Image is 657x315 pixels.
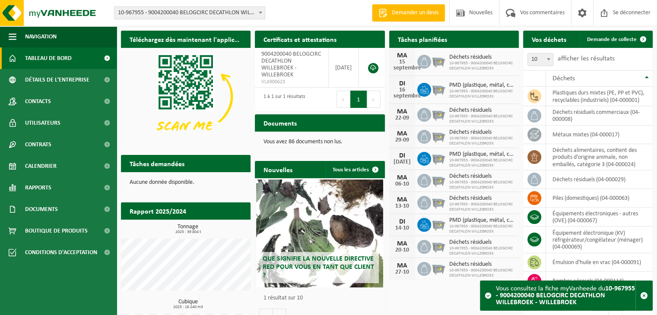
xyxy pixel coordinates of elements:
font: bombes aérosols (04-000114) [552,278,624,284]
font: Tâches planifiées [398,37,447,44]
a: Demande de collecte [580,31,652,48]
font: Vos commentaires [520,9,565,16]
img: Téléchargez l'application VHEPlus [121,48,251,145]
img: WB-2500-GAL-GY-01 [431,54,446,68]
font: Déchets résiduels [449,195,492,202]
font: MA [397,130,407,137]
font: Utilisateurs [25,120,60,126]
font: 10-967955 - 9004200040 BELOGCIRC DECATHLON WILLEBROEK [449,246,513,256]
font: Rapport 2025/2024 [130,208,186,215]
font: Certificats et attestations [263,37,336,44]
font: 10-967955 - 9004200040 BELOGCIRC DECATHLON WILLEBROEK [449,136,513,146]
img: WB-2500-GAL-GY-01 [431,261,446,275]
font: MA [397,108,407,115]
font: PMD (plastique, métal, cartons à boissons) (entreprises) [449,151,584,157]
font: Navigation [25,34,57,40]
font: 10-967955 - 9004200040 BELOGCIRC DECATHLON WILLEBROEK [449,89,513,99]
font: 10-967955 - 9004200040 BELOGCIRC DECATHLON WILLEBROEK [449,180,513,190]
font: Déchets résiduels [449,54,492,60]
font: Déchets résiduels [449,107,492,113]
a: Tous les articles [326,161,384,178]
font: [DATE] [394,159,411,165]
font: 13-10 [395,203,409,209]
img: WB-2500-GAL-GY-01 [431,173,446,187]
font: 27-10 [395,269,409,275]
font: Tous les articles [333,167,369,173]
font: Nouvelles [469,9,492,16]
font: Détails de l'entreprise [25,77,89,83]
font: Documents [25,206,58,213]
font: DI [399,218,405,225]
font: 2025 : 16 240 m3 [173,305,203,309]
font: MA [397,262,407,269]
font: 10 [531,56,537,63]
font: Aucune donnée disponible. [130,179,194,186]
font: MA [397,52,407,59]
font: 14-10 [395,225,409,231]
font: 20-10 [395,247,409,253]
font: déchets alimentaires, contient des produits d'origine animale, non emballés, catégorie 3 (04-000024) [552,147,637,168]
font: piles (domestiques) (04-000063) [552,195,629,202]
font: Boutique de produits [25,228,88,234]
font: VLA900623 [261,79,285,85]
font: 10-967955 - 9004200040 BELOGCIRC DECATHLON WILLEBROEK [449,114,513,124]
font: Tâches demandées [130,161,184,168]
font: 10-967955 - 9004200040 BELOGCIRC DECATHLON WILLEBROEK [449,61,513,71]
font: 10-967955 - 9004200040 BELOGCIRC DECATHLON WILLEBROEK [449,202,513,212]
font: Contrats [25,142,51,148]
font: 1 à 1 sur 1 résultats [263,94,305,99]
font: 10-967955 - 9004200040 BELOGCIRC DECATHLON WILLEBROEK [449,268,513,278]
img: WB-2500-GAL-GY-01 [431,239,446,253]
font: 29-09 [395,137,409,143]
font: Conditions d'acceptation [25,249,97,256]
img: WB-2500-GAL-GY-01 [431,217,446,231]
button: 1 [350,91,367,108]
font: Déchets résiduels [449,261,492,268]
font: 16 septembre [394,87,421,99]
img: WB-2500-GAL-GY-01 [431,107,446,121]
span: 10 [528,54,553,66]
font: Tonnage [178,224,198,230]
font: Vous avez 86 documents non lus. [263,139,343,145]
font: Déchets résiduels [449,129,492,135]
font: Déchets résiduels [449,173,492,180]
img: WB-2500-GAL-GY-01 [431,151,446,165]
font: Que signifie la nouvelle directive RED pour vous en tant que client ? [263,255,374,279]
font: PMD (plastique, métal, cartons à boissons) (entreprises) [449,82,584,88]
font: déchets résiduels (04-000029) [552,176,625,183]
font: 10-967955 - 9004200040 BELOGCIRC DECATHLON WILLEBROEK [449,224,513,234]
font: 10-967955 - 9004200040 BELOGCIRC DECATHLON WILLEBROEK [449,158,513,168]
img: WB-2500-GAL-GY-01 [431,195,446,209]
font: métaux mixtes (04-000017) [552,132,619,138]
font: Tableau de bord [25,55,72,62]
font: déchets résiduels commerciaux (04-000008) [552,109,640,123]
a: Que signifie la nouvelle directive RED pour vous en tant que client ? [256,180,383,287]
font: Déchets résiduels [449,239,492,246]
span: 10-967955 - 9004200040 BELOGCIRC DECATHLON WILLEBROEK - WILLEBROEK [114,6,265,19]
font: MA [397,174,407,181]
font: Contacts [25,98,51,105]
font: Demande de collecte [587,37,637,42]
font: plastiques durs mixtes (PE, PP et PVC), recyclables (industriels) (04-000001) [552,90,644,103]
font: Demander un devis [392,9,438,16]
font: 1 résultat sur 10 [263,295,303,301]
font: MA [397,240,407,247]
a: Demander un devis [372,4,445,22]
font: émulsion d'huile en vrac (04-000091) [552,259,641,266]
font: Se déconnecter [613,9,651,16]
span: 10-967955 - 9004200040 BELOGCIRC DECATHLON WILLEBROEK - WILLEBROEK [114,7,265,19]
font: Cubique [178,299,198,305]
font: 9004200040 BELOGCIRC DECATHLON WILLEBROEK - WILLEBROEK [261,51,321,78]
font: 06-10 [395,181,409,187]
font: MA [397,196,407,203]
img: WB-2500-GAL-GY-01 [431,82,446,96]
font: 15 septembre [394,59,421,71]
font: DI [399,152,405,159]
font: Téléchargez dès maintenant l'application Vanheede+ ! [130,37,288,44]
font: équipements électroniques - autres (OVE) (04-000067) [552,211,638,224]
font: PMD (plastique, métal, cartons à boissons) (entreprises) [449,217,584,224]
font: [DATE] [335,65,352,71]
font: 10-967955 - 9004200040 BELOGCIRC DECATHLON WILLEBROEK - WILLEBROEK [496,285,635,306]
button: Previous [336,91,350,108]
font: 22-09 [395,115,409,121]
